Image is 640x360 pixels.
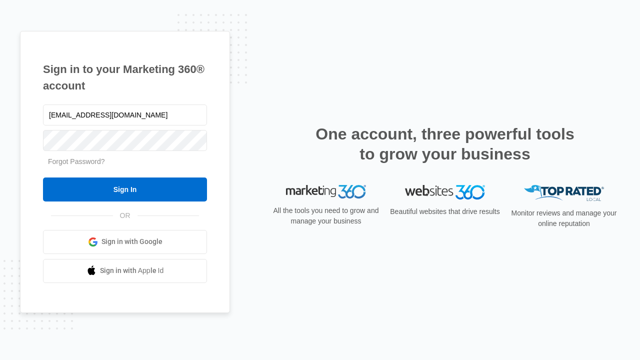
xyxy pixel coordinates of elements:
[43,230,207,254] a: Sign in with Google
[100,265,164,276] span: Sign in with Apple Id
[43,259,207,283] a: Sign in with Apple Id
[113,210,137,221] span: OR
[43,177,207,201] input: Sign In
[389,206,501,217] p: Beautiful websites that drive results
[48,157,105,165] a: Forgot Password?
[508,208,620,229] p: Monitor reviews and manage your online reputation
[43,61,207,94] h1: Sign in to your Marketing 360® account
[286,185,366,199] img: Marketing 360
[524,185,604,201] img: Top Rated Local
[43,104,207,125] input: Email
[101,236,162,247] span: Sign in with Google
[405,185,485,199] img: Websites 360
[312,124,577,164] h2: One account, three powerful tools to grow your business
[270,205,382,226] p: All the tools you need to grow and manage your business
